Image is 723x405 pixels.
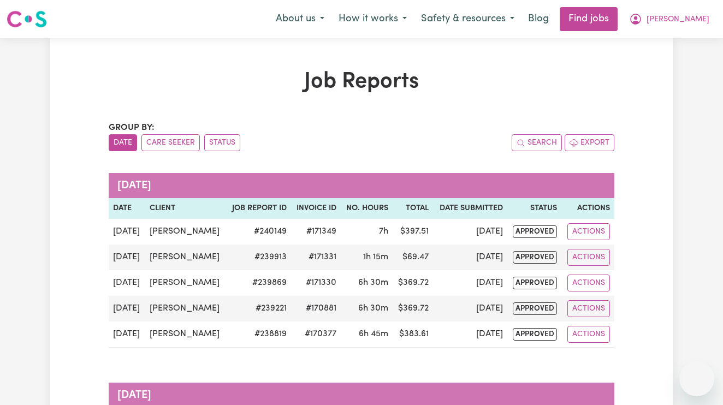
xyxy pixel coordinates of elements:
[109,321,145,348] td: [DATE]
[226,270,291,296] td: # 239869
[622,8,716,31] button: My Account
[145,321,226,348] td: [PERSON_NAME]
[379,227,388,236] span: 7 hours
[145,296,226,321] td: [PERSON_NAME]
[331,8,414,31] button: How it works
[359,330,388,338] span: 6 hours 45 minutes
[109,270,145,296] td: [DATE]
[226,321,291,348] td: # 238819
[7,7,47,32] a: Careseekers logo
[433,245,507,270] td: [DATE]
[567,275,610,291] button: Actions
[291,321,341,348] td: #170377
[433,270,507,296] td: [DATE]
[109,219,145,245] td: [DATE]
[141,134,200,151] button: sort invoices by care seeker
[513,302,557,315] span: approved
[521,7,555,31] a: Blog
[561,198,614,219] th: Actions
[565,134,614,151] button: Export
[560,7,618,31] a: Find jobs
[567,326,610,343] button: Actions
[507,198,562,219] th: Status
[512,134,562,151] button: Search
[291,245,341,270] td: #171331
[145,198,226,219] th: Client
[393,321,433,348] td: $ 383.61
[109,123,155,132] span: Group by:
[145,270,226,296] td: [PERSON_NAME]
[567,300,610,317] button: Actions
[433,198,507,219] th: Date Submitted
[269,8,331,31] button: About us
[291,296,341,321] td: #170881
[109,198,145,219] th: Date
[414,8,521,31] button: Safety & resources
[7,9,47,29] img: Careseekers logo
[393,245,433,270] td: $ 69.47
[204,134,240,151] button: sort invoices by paid status
[393,270,433,296] td: $ 369.72
[291,198,341,219] th: Invoice ID
[433,296,507,321] td: [DATE]
[363,253,388,261] span: 1 hour 15 minutes
[679,361,714,396] iframe: Button to launch messaging window
[145,245,226,270] td: [PERSON_NAME]
[226,245,291,270] td: # 239913
[393,198,433,219] th: Total
[145,219,226,245] td: [PERSON_NAME]
[226,198,291,219] th: Job Report ID
[513,277,557,289] span: approved
[513,328,557,341] span: approved
[393,219,433,245] td: $ 397.51
[341,198,393,219] th: No. Hours
[109,173,614,198] caption: [DATE]
[109,296,145,321] td: [DATE]
[358,278,388,287] span: 6 hours 30 minutes
[109,134,137,151] button: sort invoices by date
[393,296,433,321] td: $ 369.72
[291,219,341,245] td: #171349
[226,219,291,245] td: # 240149
[109,69,614,95] h1: Job Reports
[226,296,291,321] td: # 239221
[513,251,557,264] span: approved
[567,249,610,266] button: Actions
[433,219,507,245] td: [DATE]
[567,223,610,240] button: Actions
[109,245,145,270] td: [DATE]
[433,321,507,348] td: [DATE]
[291,270,341,296] td: #171330
[647,14,709,26] span: [PERSON_NAME]
[358,304,388,313] span: 6 hours 30 minutes
[513,225,557,238] span: approved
